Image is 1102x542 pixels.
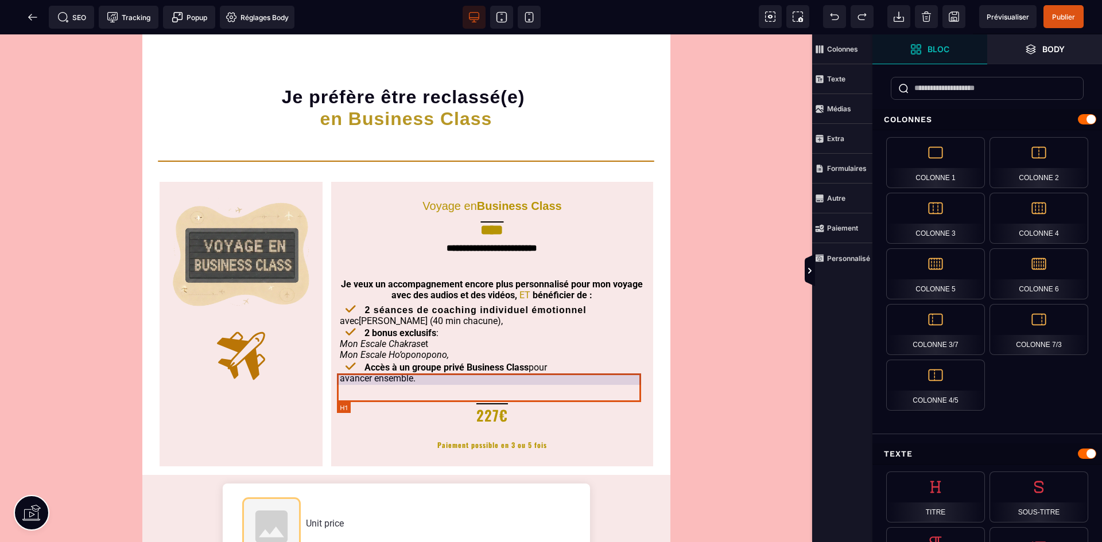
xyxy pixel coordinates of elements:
span: SEO [57,11,86,23]
span: Importer [887,5,910,28]
span: Personnalisé [812,243,872,273]
b: 2 séances de coaching individuel émotionnel [364,271,586,280]
div: Titre [886,471,985,522]
span: Capture d'écran [786,5,809,28]
span: Nettoyage [915,5,938,28]
strong: Médias [827,104,851,113]
span: Aperçu [979,5,1037,28]
div: Texte [872,443,1102,465]
strong: Body [1042,45,1065,53]
span: pour avancer ensemble. [340,327,547,349]
div: Colonne 6 [990,248,1088,299]
div: Colonne 7/3 [990,304,1088,355]
b: Je veux un accompagnement encore plus personnalisé pour mon voyage avec des audios et des vidéos,... [341,244,643,266]
span: : et [340,293,449,326]
span: Défaire [823,5,846,28]
div: Colonne 3 [886,193,985,244]
span: Prévisualiser [987,13,1029,21]
img: Product image [243,463,300,521]
span: Colonnes [812,34,872,64]
span: Texte [812,64,872,94]
span: Métadata SEO [49,6,94,29]
div: Colonne 3/7 [886,304,985,355]
span: Unit price [306,483,344,494]
span: Enregistrer [942,5,965,28]
b: 2 bonus exclusifs [364,293,436,304]
strong: Autre [827,194,845,202]
strong: Extra [827,134,844,143]
strong: Personnalisé [827,254,870,263]
img: 5a442d4a8f656bbae5fc9cfc9ed2183a_noun-plane-8032710-BB7507.svg [214,293,269,349]
span: Tracking [107,11,150,23]
span: Formulaires [812,154,872,184]
span: Publier [1052,13,1075,21]
strong: Colonnes [827,45,858,53]
div: Colonne 1 [886,137,985,188]
strong: Formulaires [827,164,867,173]
span: [PERSON_NAME] (40 min chacune), [359,281,503,292]
span: avec [340,281,359,292]
span: Ouvrir les calques [987,34,1102,64]
span: Code de suivi [99,6,158,29]
span: Réglages Body [226,11,289,23]
strong: Paiement [827,224,858,232]
span: Voir bureau [463,6,486,29]
span: Voir tablette [490,6,513,29]
div: Colonne 2 [990,137,1088,188]
i: Mon Escale Ho’oponopono, [340,315,449,326]
div: Colonnes [872,109,1102,130]
strong: Texte [827,75,845,83]
span: Afficher les vues [872,254,884,288]
span: Favicon [220,6,294,29]
i: Mon Escale Chakras [340,304,421,315]
img: e09dea70c197d2994a0891b670a6831b_Generated_Image_a4ix31a4ix31a4ix.png [160,147,323,291]
span: Paiement [812,213,872,243]
div: Colonne 4 [990,193,1088,244]
span: Ouvrir les blocs [872,34,987,64]
span: Rétablir [851,5,874,28]
b: Accès à un groupe privé Business Class [364,327,529,338]
div: Colonne 4/5 [886,360,985,411]
span: Retour [21,6,44,29]
strong: Bloc [928,45,949,53]
span: Voir mobile [518,6,541,29]
div: Sous-titre [990,471,1088,522]
span: Enregistrer le contenu [1043,5,1084,28]
span: Médias [812,94,872,124]
span: Voir les composants [759,5,782,28]
span: Extra [812,124,872,154]
span: Popup [172,11,207,23]
span: Autre [812,184,872,213]
span: Créer une alerte modale [163,6,215,29]
div: Colonne 5 [886,248,985,299]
